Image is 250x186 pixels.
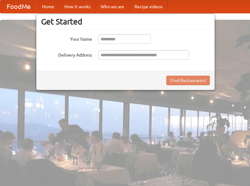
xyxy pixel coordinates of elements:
[166,76,210,85] button: Find Restaurants!
[0,0,37,13] a: FoodMe
[59,0,96,13] a: How it works
[37,0,59,13] a: Home
[41,34,92,42] label: Your Name
[129,0,168,13] a: Recipe videos
[41,50,92,58] label: Delivery Address
[96,0,129,13] a: Who we are
[41,17,210,26] h3: Get Started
